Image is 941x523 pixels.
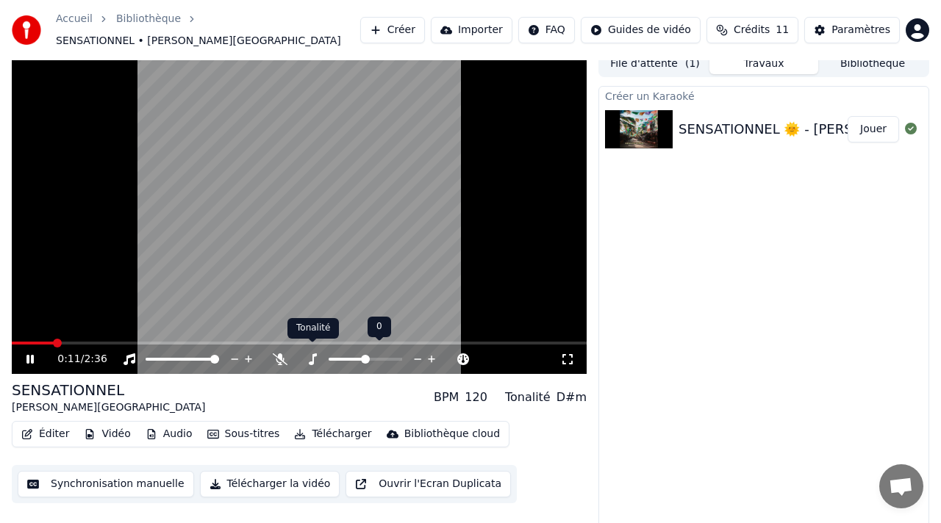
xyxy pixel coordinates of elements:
[465,389,487,406] div: 120
[706,17,798,43] button: Crédits11
[287,318,339,339] div: Tonalité
[557,389,587,406] div: D#m
[879,464,923,508] a: Ouvrir le chat
[581,17,701,43] button: Guides de vidéo
[431,17,512,43] button: Importer
[505,389,551,406] div: Tonalité
[709,53,818,74] button: Travaux
[84,352,107,367] span: 2:36
[848,116,899,143] button: Jouer
[200,471,340,497] button: Télécharger la vidéo
[346,471,511,497] button: Ouvrir l'Ecran Duplicata
[56,12,93,26] a: Accueil
[18,471,194,497] button: Synchronisation manuelle
[679,119,923,140] div: SENSATIONNEL 🌞 - [PERSON_NAME]
[288,424,377,444] button: Télécharger
[15,424,75,444] button: Éditer
[116,12,181,26] a: Bibliothèque
[368,317,391,337] div: 0
[56,12,360,48] nav: breadcrumb
[804,17,900,43] button: Paramètres
[360,17,425,43] button: Créer
[685,57,700,71] span: ( 1 )
[57,352,93,367] div: /
[601,53,709,74] button: File d'attente
[12,400,205,415] div: [PERSON_NAME][GEOGRAPHIC_DATA]
[599,87,929,104] div: Créer un Karaoké
[434,389,459,406] div: BPM
[140,424,198,444] button: Audio
[78,424,136,444] button: Vidéo
[734,23,770,37] span: Crédits
[776,23,789,37] span: 11
[201,424,286,444] button: Sous-titres
[12,380,205,400] div: SENSATIONNEL
[831,23,890,37] div: Paramètres
[57,352,80,367] span: 0:11
[518,17,575,43] button: FAQ
[818,53,927,74] button: Bibliothèque
[12,15,41,45] img: youka
[404,427,500,441] div: Bibliothèque cloud
[56,34,341,48] span: SENSATIONNEL • [PERSON_NAME][GEOGRAPHIC_DATA]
